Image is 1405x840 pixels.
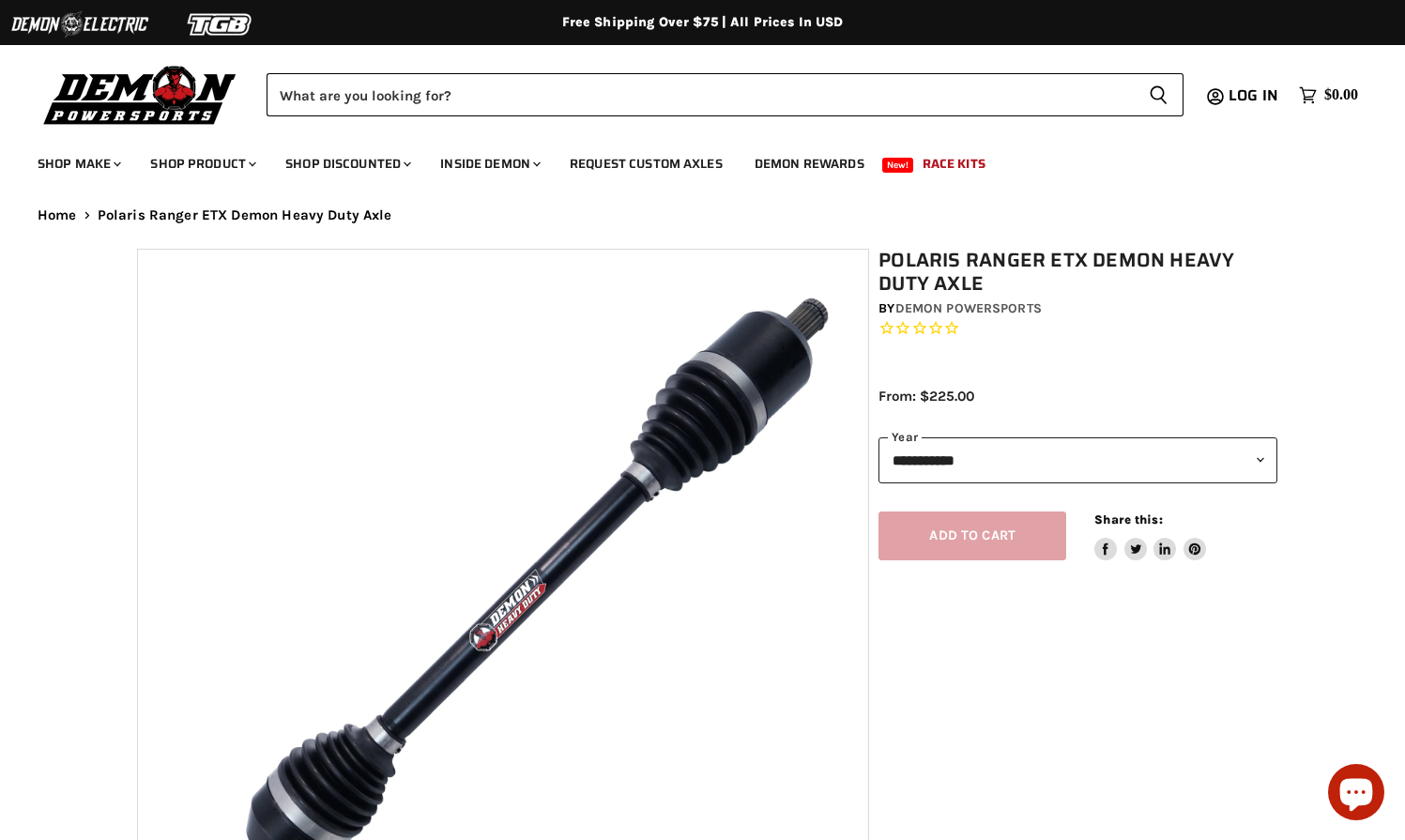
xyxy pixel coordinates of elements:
span: Polaris Ranger ETX Demon Heavy Duty Axle [98,207,392,223]
aside: Share this: [1094,512,1206,561]
span: $0.00 [1324,86,1358,104]
button: Search [1134,73,1184,116]
span: Share this: [1094,512,1162,527]
a: $0.00 [1290,82,1367,109]
a: Shop Make [23,145,132,183]
input: Search [267,73,1134,116]
a: Log in [1220,87,1290,104]
a: Request Custom Axles [556,145,737,183]
span: Rated 0.0 out of 5 stars 0 reviews [878,319,1277,339]
a: Shop Product [136,145,267,183]
img: Demon Powersports [38,61,243,128]
img: Demon Electric Logo 2 [9,7,150,42]
inbox-online-store-chat: Shopify online store chat [1322,764,1390,825]
a: Home [38,207,77,223]
a: Demon Rewards [741,145,878,183]
a: Race Kits [909,145,1000,183]
a: Inside Demon [426,145,552,183]
a: Demon Powersports [895,300,1042,316]
h1: Polaris Ranger ETX Demon Heavy Duty Axle [878,249,1277,296]
select: year [878,437,1277,483]
a: Shop Discounted [271,145,422,183]
span: Log in [1229,84,1278,107]
span: New! [882,158,914,173]
img: TGB Logo 2 [150,7,291,42]
form: Product [267,73,1184,116]
div: by [878,298,1277,319]
ul: Main menu [23,137,1353,183]
span: From: $225.00 [878,388,974,405]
